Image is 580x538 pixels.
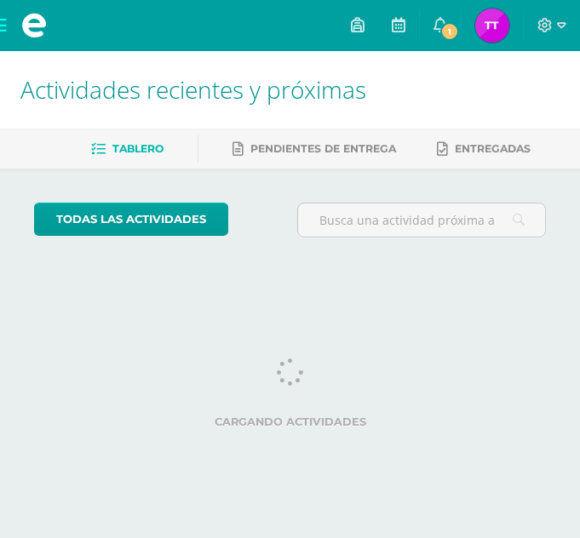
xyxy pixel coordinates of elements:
span: Actividades recientes y próximas [20,73,366,106]
input: Busca una actividad próxima aquí... [298,203,546,237]
img: 2013d08d7dde7c9acbb66dc09b9b8cbe.png [475,9,509,43]
span: Entregadas [455,142,531,155]
a: Entregadas [437,135,531,163]
label: Cargando actividades [34,415,546,428]
span: Tablero [112,142,164,155]
a: Tablero [91,135,164,163]
a: todas las Actividades [34,203,228,236]
span: Pendientes de entrega [250,142,396,155]
span: 1 [440,22,459,41]
a: Pendientes de entrega [233,135,396,163]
